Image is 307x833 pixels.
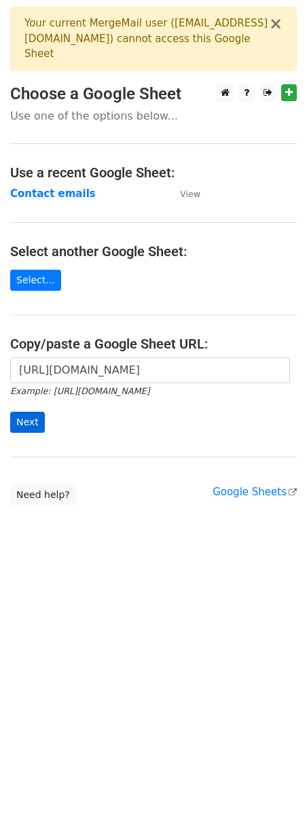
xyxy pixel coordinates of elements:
div: Your current MergeMail user ( [EMAIL_ADDRESS][DOMAIN_NAME] ) cannot access this Google Sheet [24,16,269,62]
h4: Select another Google Sheet: [10,243,297,260]
a: View [166,188,200,200]
a: Contact emails [10,188,96,200]
input: Paste your Google Sheet URL here [10,357,290,383]
h4: Copy/paste a Google Sheet URL: [10,336,297,352]
h4: Use a recent Google Sheet: [10,164,297,181]
h3: Choose a Google Sheet [10,84,297,104]
a: Google Sheets [213,486,297,498]
iframe: Chat Widget [239,768,307,833]
small: Example: [URL][DOMAIN_NAME] [10,386,149,396]
button: × [269,16,283,32]
small: View [180,189,200,199]
input: Next [10,412,45,433]
p: Use one of the options below... [10,109,297,123]
a: Need help? [10,484,76,506]
a: Select... [10,270,61,291]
